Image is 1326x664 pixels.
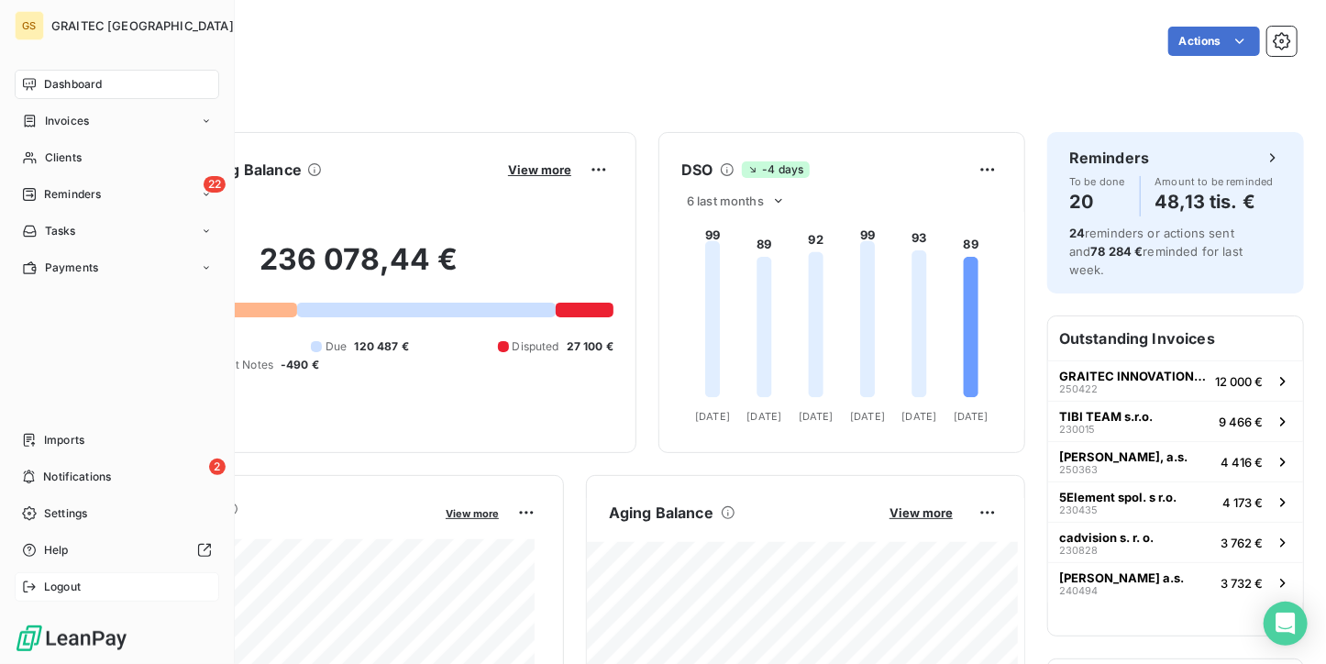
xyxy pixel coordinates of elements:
span: Notifications [43,469,111,485]
span: 230435 [1059,504,1098,515]
h6: Aging Balance [609,502,713,524]
span: 230015 [1059,424,1095,435]
h6: DSO [681,159,713,181]
tspan: [DATE] [747,410,782,423]
span: TIBI TEAM s.r.o. [1059,409,1153,424]
span: Disputed [513,338,559,355]
button: View more [440,504,504,521]
span: -490 € [281,357,319,373]
button: [PERSON_NAME], a.s.2503634 416 € [1048,441,1303,481]
span: To be done [1069,176,1125,187]
span: 22 [204,176,226,193]
tspan: [DATE] [850,410,885,423]
span: Amount to be reminded [1155,176,1274,187]
span: 4 173 € [1222,495,1263,510]
tspan: [DATE] [902,410,937,423]
span: Imports [44,432,84,448]
div: GS [15,11,44,40]
button: Actions [1168,27,1260,56]
span: 24 [1069,226,1085,240]
span: 27 100 € [567,338,613,355]
tspan: [DATE] [954,410,989,423]
span: 3 762 € [1221,536,1263,550]
span: Clients [45,149,82,166]
span: [PERSON_NAME] a.s. [1059,570,1184,585]
span: Dashboard [44,76,102,93]
span: reminders or actions sent and reminded for last week. [1069,226,1243,277]
span: 3 732 € [1221,576,1263,591]
div: Open Intercom Messenger [1264,602,1308,646]
h4: 20 [1069,187,1125,216]
h4: 48,13 tis. € [1155,187,1274,216]
span: View more [508,162,571,177]
button: 5Element spol. s r.o.2304354 173 € [1048,481,1303,522]
span: 9 466 € [1219,415,1263,429]
span: Help [44,542,69,559]
button: [PERSON_NAME] a.s.2404943 732 € [1048,562,1303,603]
span: GRAITEC INNOVATION SAS [1059,369,1208,383]
span: 5Element spol. s r.o. [1059,490,1177,504]
span: 240494 [1059,585,1098,596]
h6: Reminders [1069,147,1149,169]
span: 4 416 € [1221,455,1263,470]
img: Logo LeanPay [15,624,128,653]
button: cadvision s. r. o.2308283 762 € [1048,522,1303,562]
span: Due [326,338,347,355]
span: Tasks [45,223,76,239]
span: 78 284 € [1090,244,1143,259]
span: 12 000 € [1215,374,1263,389]
span: 230828 [1059,545,1098,556]
span: 250363 [1059,464,1098,475]
button: GRAITEC INNOVATION SAS25042212 000 € [1048,360,1303,401]
span: 250422 [1059,383,1098,394]
span: Monthly Revenue [104,520,433,539]
span: View more [890,505,953,520]
span: [PERSON_NAME], a.s. [1059,449,1188,464]
span: 6 last months [687,194,764,208]
span: Invoices [45,113,89,129]
button: View more [503,161,577,178]
a: Help [15,536,219,565]
span: cadvision s. r. o. [1059,530,1154,545]
h2: 236 078,44 € [104,241,613,296]
button: View more [884,504,958,521]
span: View more [446,507,499,520]
h6: Outstanding Invoices [1048,316,1303,360]
span: Logout [44,579,81,595]
tspan: [DATE] [695,410,730,423]
span: Reminders [44,186,101,203]
tspan: [DATE] [799,410,834,423]
span: GRAITEC [GEOGRAPHIC_DATA] [51,18,234,33]
span: Payments [45,260,98,276]
button: TIBI TEAM s.r.o.2300159 466 € [1048,401,1303,441]
span: 120 487 € [354,338,408,355]
span: -4 days [742,161,809,178]
span: 2 [209,459,226,475]
span: Settings [44,505,87,522]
